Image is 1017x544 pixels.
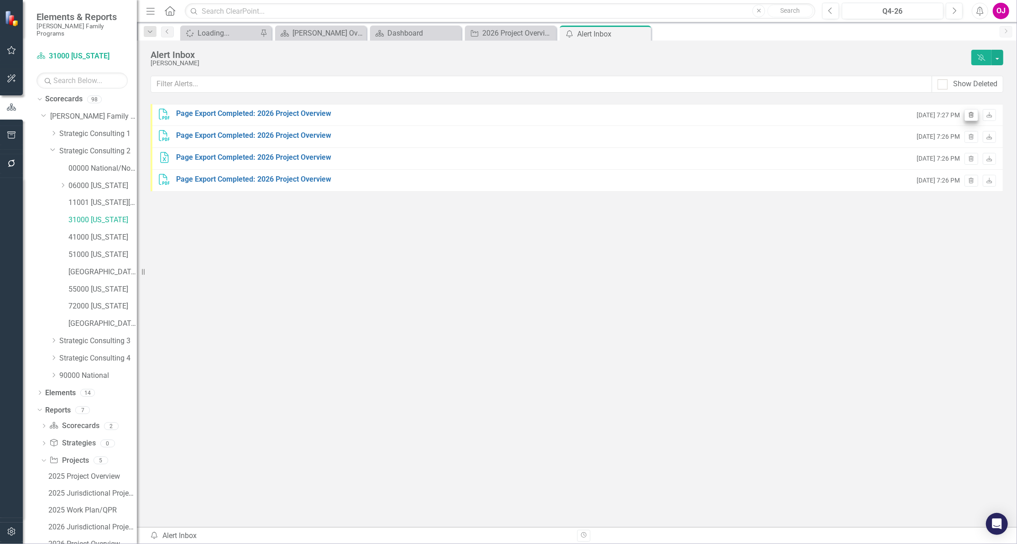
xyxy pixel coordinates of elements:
a: Scorecards [49,421,99,431]
div: 2026 Project Overview [482,27,554,39]
button: OJ [993,3,1009,19]
a: 2026 Project Overview [467,27,554,39]
div: Page Export Completed: 2026 Project Overview [176,152,331,163]
input: Filter Alerts... [151,76,932,93]
small: [PERSON_NAME] Family Programs [37,22,128,37]
a: 11001 [US_STATE][GEOGRAPHIC_DATA] [68,198,137,208]
div: [PERSON_NAME] Overview [292,27,364,39]
div: Alert Inbox [151,50,967,60]
a: 51000 [US_STATE] [68,250,137,260]
div: Dashboard [387,27,459,39]
button: Q4-26 [842,3,944,19]
a: 31000 [US_STATE] [37,51,128,62]
a: 72000 [US_STATE] [68,301,137,312]
a: [PERSON_NAME] Overview [277,27,364,39]
small: [DATE] 7:26 PM [917,154,960,163]
div: Page Export Completed: 2026 Project Overview [176,174,331,185]
a: 2026 Jurisdictional Projects Assessment [46,520,137,534]
div: Alert Inbox [150,531,570,541]
a: 06000 [US_STATE] [68,181,137,191]
span: Elements & Reports [37,11,128,22]
a: 2025 Project Overview [46,469,137,484]
small: [DATE] 7:26 PM [917,132,960,141]
div: 0 [100,439,115,447]
a: Reports [45,405,71,416]
input: Search ClearPoint... [185,3,815,19]
small: [DATE] 7:27 PM [917,111,960,120]
div: 2025 Project Overview [48,472,137,481]
a: Strategic Consulting 1 [59,129,137,139]
a: 55000 [US_STATE] [68,284,137,295]
a: 41000 [US_STATE] [68,232,137,243]
a: Strategic Consulting 2 [59,146,137,157]
div: Open Intercom Messenger [986,513,1008,535]
a: [GEOGRAPHIC_DATA][US_STATE] [68,267,137,277]
a: [GEOGRAPHIC_DATA] [68,319,137,329]
a: Elements [45,388,76,398]
a: Dashboard [372,27,459,39]
span: Search [781,7,800,14]
div: Loading... [198,27,258,39]
div: Page Export Completed: 2026 Project Overview [176,109,331,119]
img: ClearPoint Strategy [5,10,21,26]
a: 2025 Jurisdictional Projects Assessment [46,486,137,501]
div: 2 [104,422,119,430]
a: 2025 Work Plan/QPR [46,503,137,518]
div: 2025 Work Plan/QPR [48,506,137,514]
div: [PERSON_NAME] [151,60,967,67]
div: 2026 Jurisdictional Projects Assessment [48,523,137,531]
a: 00000 National/No Jurisdiction (SC2) [68,163,137,174]
div: 98 [87,95,102,103]
div: 7 [75,406,90,414]
button: Search [767,5,813,17]
a: Projects [49,455,89,466]
a: Strategic Consulting 4 [59,353,137,364]
div: 14 [80,389,95,397]
a: 90000 National [59,371,137,381]
a: Strategic Consulting 3 [59,336,137,346]
a: Scorecards [45,94,83,105]
a: 31000 [US_STATE] [68,215,137,225]
div: 2025 Jurisdictional Projects Assessment [48,489,137,497]
small: [DATE] 7:26 PM [917,176,960,185]
a: Loading... [183,27,258,39]
div: Alert Inbox [577,28,649,40]
div: Show Deleted [953,79,997,89]
a: [PERSON_NAME] Family Programs [50,111,137,122]
input: Search Below... [37,73,128,89]
div: 5 [94,457,108,465]
div: Q4-26 [845,6,940,17]
a: Strategies [49,438,95,449]
div: Page Export Completed: 2026 Project Overview [176,131,331,141]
